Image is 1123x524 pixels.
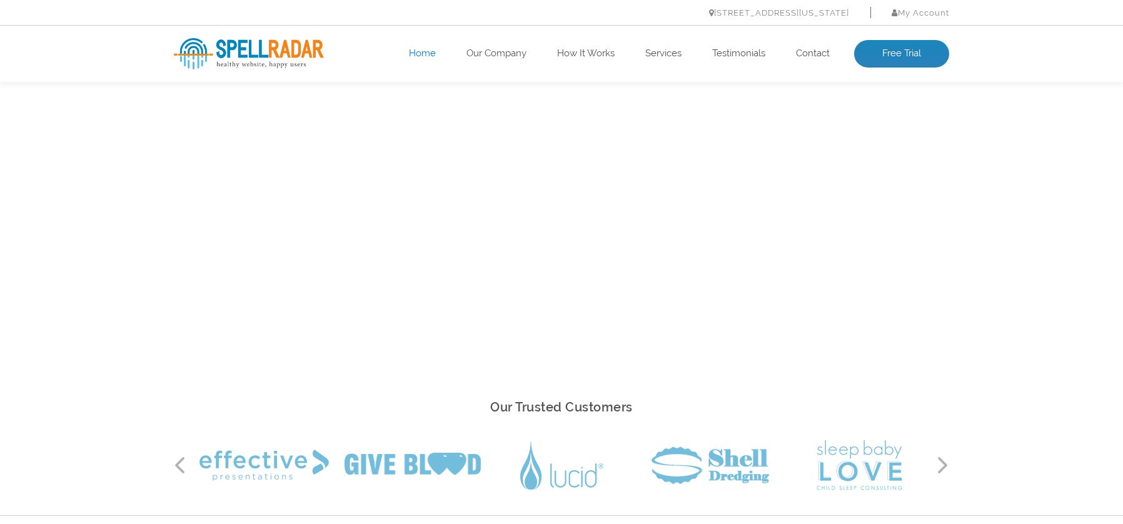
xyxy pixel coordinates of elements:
img: Give Blood [345,453,481,478]
img: Shell Dredging [652,446,769,484]
button: Previous [174,456,186,475]
img: Effective [199,450,329,481]
img: Lucid [520,441,603,490]
img: Sleep Baby Love [817,440,902,490]
h2: Our Trusted Customers [174,396,949,418]
button: Next [937,456,949,475]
